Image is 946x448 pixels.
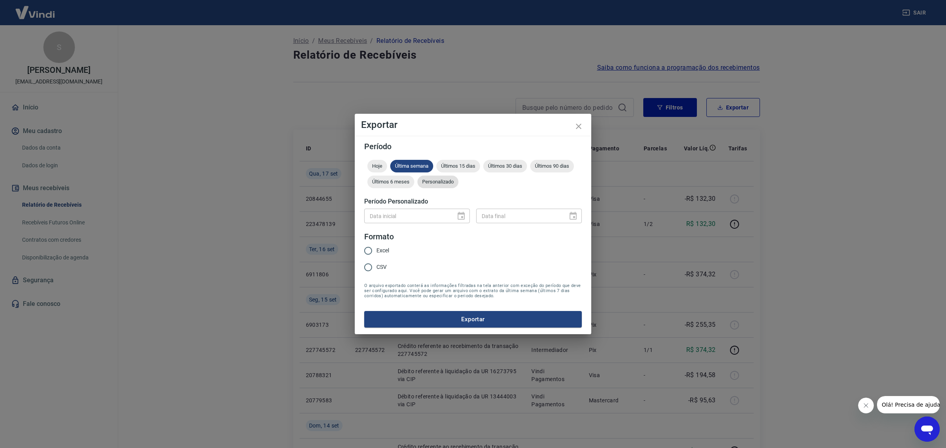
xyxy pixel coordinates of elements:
button: close [569,117,588,136]
span: Última semana [390,163,433,169]
h5: Período [364,143,582,150]
div: Última semana [390,160,433,172]
span: Últimos 15 dias [436,163,480,169]
iframe: Fechar mensagem [858,398,874,413]
span: Últimos 90 dias [530,163,574,169]
input: DD/MM/YYYY [364,209,450,223]
span: Excel [376,246,389,255]
div: Últimos 15 dias [436,160,480,172]
button: Exportar [364,311,582,328]
iframe: Mensagem da empresa [877,396,940,413]
div: Últimos 90 dias [530,160,574,172]
h4: Exportar [361,120,585,130]
span: CSV [376,263,387,271]
span: O arquivo exportado conterá as informações filtradas na tela anterior com exceção do período que ... [364,283,582,298]
input: DD/MM/YYYY [476,209,562,223]
legend: Formato [364,231,394,243]
div: Personalizado [417,176,458,188]
h5: Período Personalizado [364,198,582,205]
span: Olá! Precisa de ajuda? [5,6,66,12]
div: Hoje [367,160,387,172]
span: Últimos 6 meses [367,179,414,185]
span: Personalizado [417,179,458,185]
span: Hoje [367,163,387,169]
div: Últimos 30 dias [483,160,527,172]
iframe: Botão para abrir a janela de mensagens [914,417,940,442]
span: Últimos 30 dias [483,163,527,169]
div: Últimos 6 meses [367,176,414,188]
